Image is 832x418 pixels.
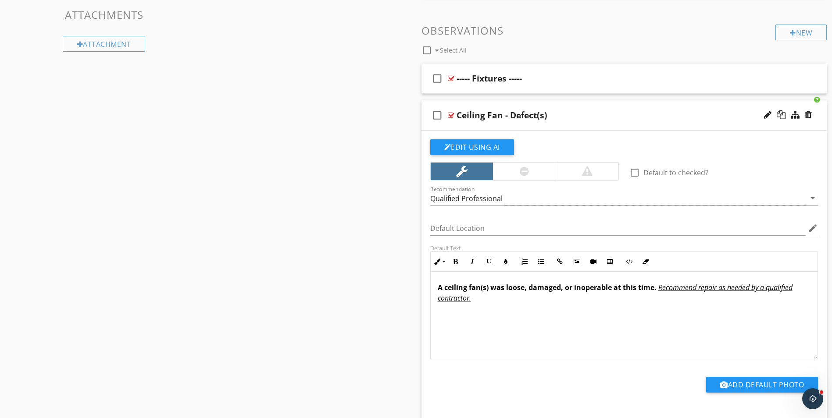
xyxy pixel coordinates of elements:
button: Clear Formatting [637,253,654,270]
button: Insert Image (Ctrl+P) [568,253,585,270]
button: Unordered List [533,253,550,270]
div: Default Text [430,244,818,252]
button: Insert Link (Ctrl+K) [552,253,568,270]
button: Add Default Photo [706,377,818,393]
i: arrow_drop_down [807,193,818,203]
label: Default to checked? [643,168,708,177]
button: Colors [497,253,514,270]
iframe: Intercom live chat [802,388,823,409]
h3: Observations [421,25,827,36]
button: Edit Using AI [430,139,514,155]
button: Ordered List [516,253,533,270]
u: Recommend repair as needed by a qualified contractor. [438,283,793,303]
button: Insert Video [585,253,602,270]
i: check_box_outline_blank [430,105,444,126]
button: Underline (Ctrl+U) [481,253,497,270]
span: Select All [440,46,467,54]
div: New [775,25,827,40]
div: Qualified Professional [430,195,503,202]
i: edit [807,223,818,234]
button: Inline Style [431,253,447,270]
button: Insert Table [602,253,618,270]
button: Italic (Ctrl+I) [464,253,481,270]
strong: A ceiling fan(s) was loose, damaged, or inoperable at this time. [438,283,657,292]
input: Default Location [430,221,806,236]
i: check_box_outline_blank [430,68,444,89]
div: Ceiling Fan - Defect(s) [457,110,547,120]
div: ----- Fixtures ----- [457,73,522,84]
button: Bold (Ctrl+B) [447,253,464,270]
button: Code View [621,253,637,270]
div: Attachment [63,36,146,52]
